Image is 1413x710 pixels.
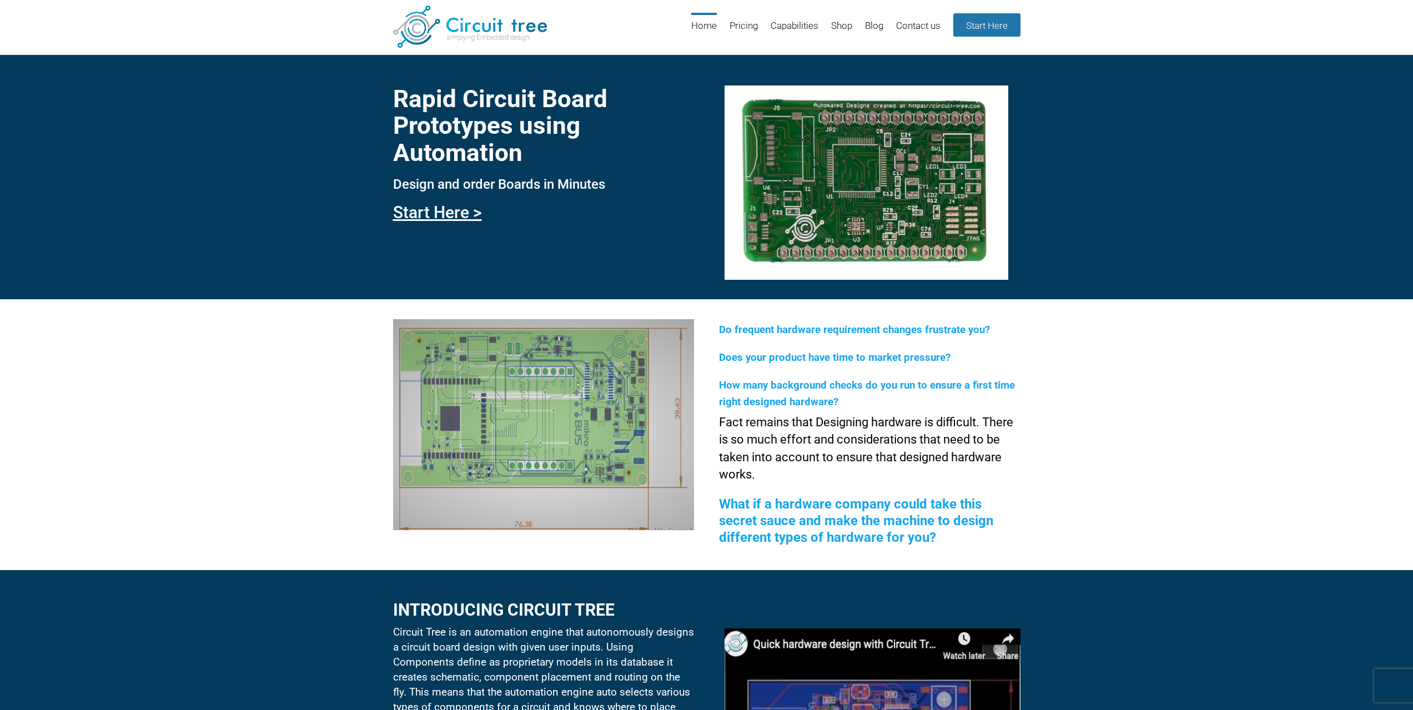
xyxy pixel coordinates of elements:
[831,13,852,49] a: Shop
[393,6,547,48] img: Circuit Tree
[953,13,1020,37] a: Start Here
[393,203,482,222] a: Start Here >
[730,13,758,49] a: Pricing
[719,414,1020,484] p: Fact remains that Designing hardware is difficult. There is so much effort and considerations tha...
[719,324,990,336] span: Do frequent hardware requirement changes frustrate you?
[393,601,694,619] h2: Introducing circuit tree
[719,351,951,364] span: Does your product have time to market pressure?
[719,496,993,545] span: What if a hardware company could take this secret sauce and make the machine to design different ...
[719,379,1015,408] span: How many background checks do you run to ensure a first time right designed hardware?
[393,177,694,192] h3: Design and order Boards in Minutes
[771,13,818,49] a: Capabilities
[896,13,941,49] a: Contact us
[691,13,717,49] a: Home
[393,85,694,166] h1: Rapid Circuit Board Prototypes using Automation
[865,13,883,49] a: Blog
